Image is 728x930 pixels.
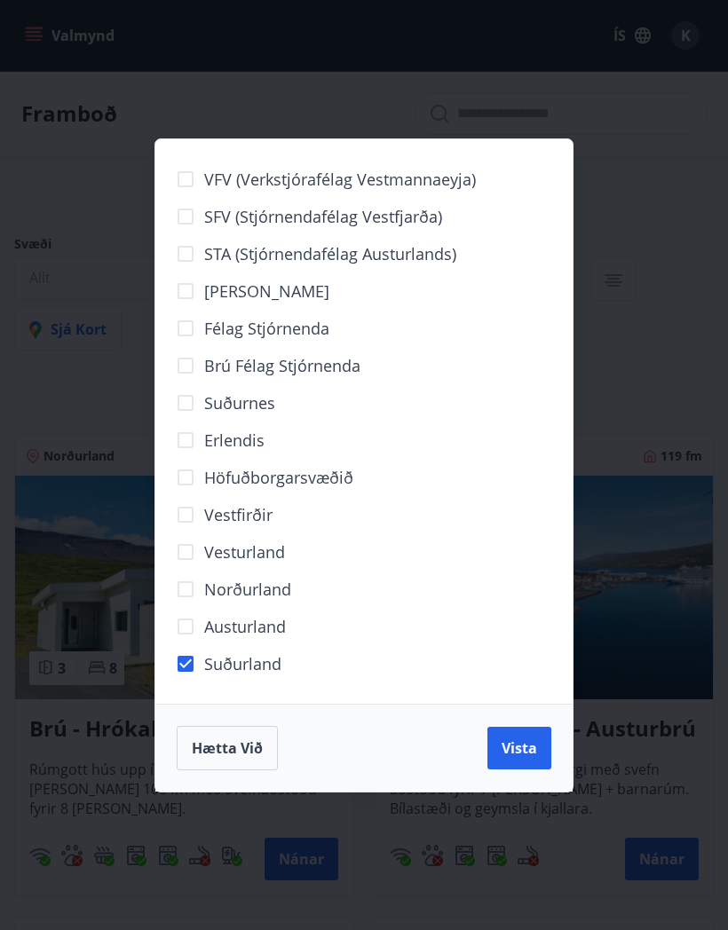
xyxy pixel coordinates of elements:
span: Austurland [204,615,286,638]
span: VFV (Verkstjórafélag Vestmannaeyja) [204,168,476,191]
span: Vestfirðir [204,503,273,526]
span: Félag stjórnenda [204,317,329,340]
span: Erlendis [204,429,265,452]
button: Vista [487,727,551,769]
button: Hætta við [177,726,278,770]
span: Brú félag stjórnenda [204,354,360,377]
span: STA (Stjórnendafélag Austurlands) [204,242,456,265]
span: [PERSON_NAME] [204,280,329,303]
span: Norðurland [204,578,291,601]
span: Vista [502,738,537,758]
span: Hætta við [192,738,263,758]
span: Vesturland [204,540,285,564]
span: SFV (Stjórnendafélag Vestfjarða) [204,205,442,228]
span: Suðurland [204,652,281,675]
span: Suðurnes [204,391,275,414]
span: Höfuðborgarsvæðið [204,466,353,489]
